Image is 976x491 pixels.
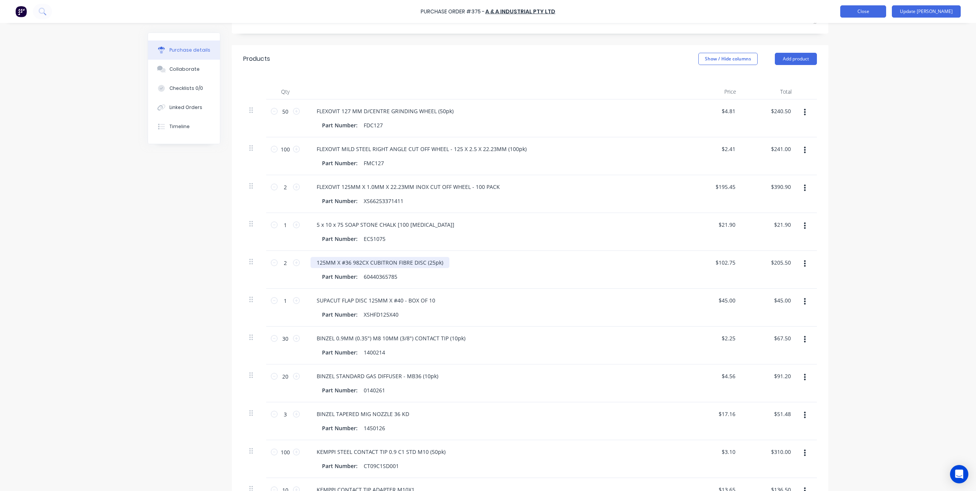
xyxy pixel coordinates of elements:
[148,117,220,136] button: Timeline
[319,385,361,396] div: Part Number:
[311,143,533,154] div: FLEXOVIT MILD STEEL RIGHT ANGLE CUT OFF WHEEL - 125 X 2.5 X 22.23MM (100pk)
[311,181,506,192] div: FLEXOVIT 125MM X 1.0MM X 22.23MM INOX CUT OFF WHEEL - 100 PACK
[148,98,220,117] button: Linked Orders
[698,53,758,65] button: Show / Hide columns
[361,120,386,131] div: FDC127
[840,5,886,18] button: Close
[319,195,361,206] div: Part Number:
[361,309,402,320] div: XSHFD125X40
[169,66,200,73] div: Collaborate
[148,79,220,98] button: Checklists 0/0
[311,446,452,457] div: KEMPPI STEEL CONTACT TIP 0.9 C1 STD M10 (50pk)
[311,408,415,419] div: BINZEL TAPERED MIG NOZZLE 36 KD
[311,371,444,382] div: BINZEL STANDARD GAS DIFFUSER - MB36 (10pk)
[148,41,220,60] button: Purchase details
[742,84,798,99] div: Total
[311,106,460,117] div: FLEXOVIT 127 MM D/CENTRE GRINDING WHEEL (50pk)
[15,6,27,17] img: Factory
[266,84,304,99] div: Qty
[361,385,388,396] div: 0140261
[361,195,407,206] div: XS66253371411
[421,8,485,16] div: Purchase Order #375 -
[169,47,210,54] div: Purchase details
[243,54,270,63] div: Products
[361,233,389,244] div: EC51075
[485,8,555,15] a: A & A Industrial Pty Ltd
[319,120,361,131] div: Part Number:
[319,271,361,282] div: Part Number:
[775,53,817,65] button: Add product
[311,257,449,268] div: 125MM X #36 982CX CUBITRON FIBRE DISC (25pk)
[361,460,402,471] div: CT09C1SD001
[319,158,361,169] div: Part Number:
[361,158,387,169] div: FMC127
[361,271,400,282] div: 60440365785
[311,295,441,306] div: SUPACUT FLAP DISC 125MM X #40 - BOX OF 10
[319,460,361,471] div: Part Number:
[950,465,968,483] div: Open Intercom Messenger
[892,5,961,18] button: Update [PERSON_NAME]
[361,423,388,434] div: 1450126
[361,347,388,358] div: 1400214
[169,85,203,92] div: Checklists 0/0
[319,309,361,320] div: Part Number:
[169,104,202,111] div: Linked Orders
[311,219,460,230] div: 5 x 10 x 75 SOAP STONE CHALK [100 [MEDICAL_DATA]]
[319,347,361,358] div: Part Number:
[319,423,361,434] div: Part Number:
[148,60,220,79] button: Collaborate
[687,84,742,99] div: Price
[319,233,361,244] div: Part Number:
[311,333,472,344] div: BINZEL 0.9MM (0.35") M8 10MM (3/8") CONTACT TIP (10pk)
[169,123,190,130] div: Timeline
